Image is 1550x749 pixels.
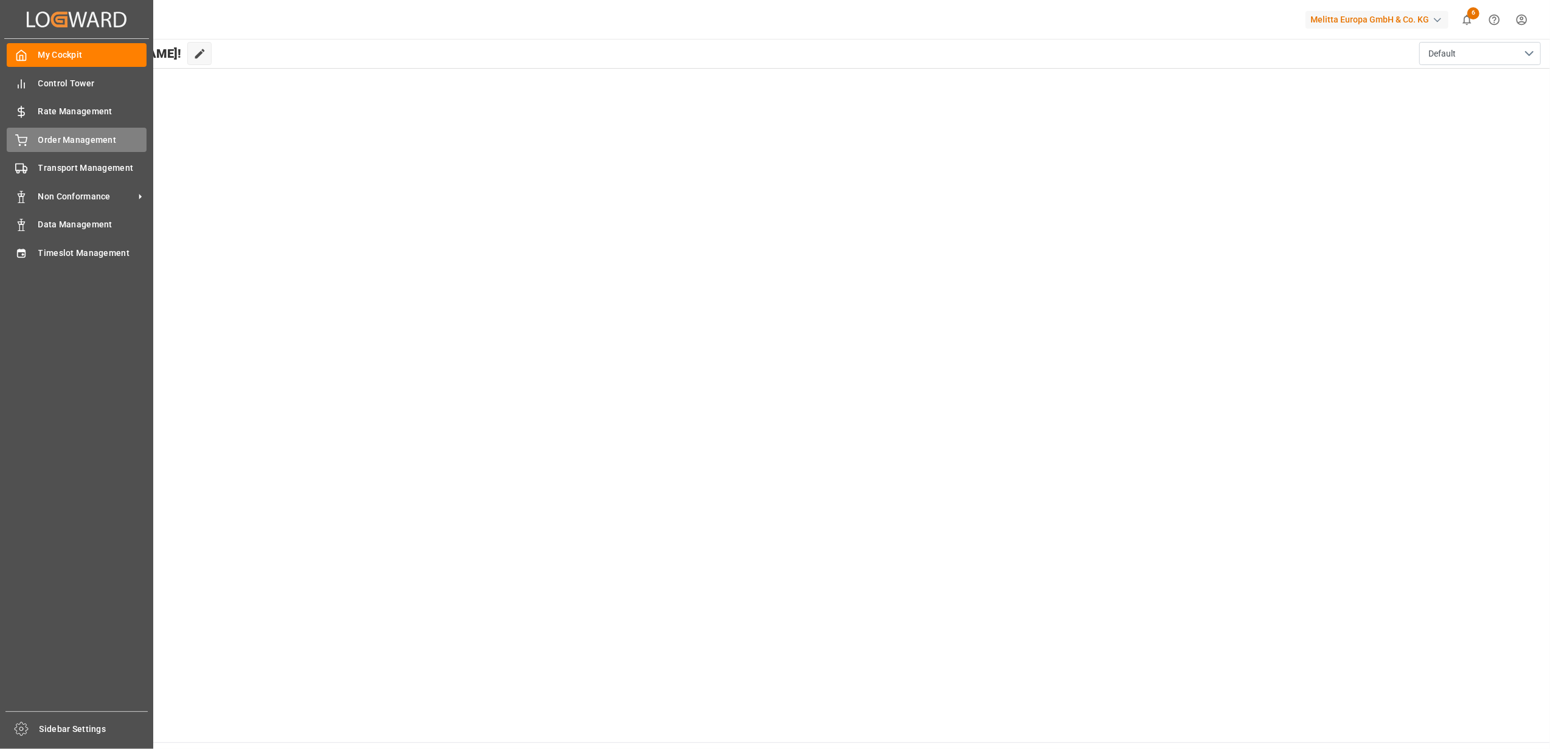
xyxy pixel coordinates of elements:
[1467,7,1479,19] span: 6
[40,723,148,736] span: Sidebar Settings
[7,43,147,67] a: My Cockpit
[38,105,147,118] span: Rate Management
[7,241,147,264] a: Timeslot Management
[1453,6,1481,33] button: show 6 new notifications
[38,190,134,203] span: Non Conformance
[1306,8,1453,31] button: Melitta Europa GmbH & Co. KG
[38,134,147,147] span: Order Management
[7,128,147,151] a: Order Management
[7,71,147,95] a: Control Tower
[7,156,147,180] a: Transport Management
[38,162,147,174] span: Transport Management
[38,49,147,61] span: My Cockpit
[1481,6,1508,33] button: Help Center
[7,213,147,236] a: Data Management
[7,100,147,123] a: Rate Management
[38,247,147,260] span: Timeslot Management
[1428,47,1456,60] span: Default
[38,77,147,90] span: Control Tower
[38,218,147,231] span: Data Management
[1306,11,1448,29] div: Melitta Europa GmbH & Co. KG
[1419,42,1541,65] button: open menu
